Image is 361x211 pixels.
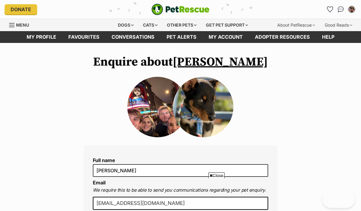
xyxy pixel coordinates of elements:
[208,172,225,178] span: Close
[9,19,33,30] a: Menu
[163,19,201,31] div: Other pets
[114,19,138,31] div: Dogs
[349,6,355,12] img: melanie profile pic
[325,5,335,14] a: Favourites
[151,4,210,15] img: logo-e224e6f780fb5917bec1dbf3a21bbac754714ae5b6737aabdf751b685950b380.svg
[347,5,356,14] button: My account
[106,31,161,43] a: conversations
[161,31,203,43] a: Pet alerts
[338,6,344,12] img: chat-41dd97257d64d25036548639549fe6c8038ab92f7586957e7f3b1b290dea8141.svg
[151,4,210,15] a: PetRescue
[336,5,346,14] a: Conversations
[173,77,233,137] img: Kristoff
[16,22,29,28] span: Menu
[70,181,291,208] iframe: Advertisement
[316,31,340,43] a: Help
[5,4,37,15] a: Donate
[84,55,277,69] h1: Enquire about
[273,19,319,31] div: About PetRescue
[202,19,252,31] div: Get pet support
[127,77,188,137] img: pcuc84ekr0zanrbi6gvj.jpg
[21,31,62,43] a: My profile
[249,31,316,43] a: Adopter resources
[322,190,355,208] iframe: Help Scout Beacon - Open
[203,31,249,43] a: My account
[93,157,268,163] label: Full name
[62,31,106,43] a: Favourites
[173,54,268,70] a: [PERSON_NAME]
[93,164,268,177] input: E.g. Jimmy Chew
[320,19,356,31] div: Good Reads
[139,19,162,31] div: Cats
[325,5,356,14] ul: Account quick links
